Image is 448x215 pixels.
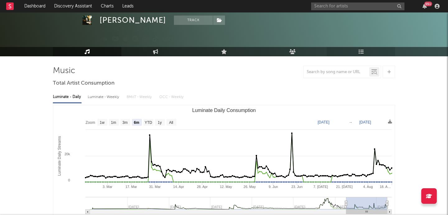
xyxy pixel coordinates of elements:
button: Edit [162,36,174,44]
text: 1m [111,120,116,125]
text: → [349,120,352,124]
text: Luminate Daily Consumption [192,108,256,113]
text: 26. May [244,185,256,189]
button: Track [174,16,213,25]
span: 236 [310,34,324,38]
text: Luminate Daily Streams [57,136,62,175]
text: 21. [DATE] [336,185,352,189]
span: 21 [352,26,364,30]
span: Benchmark [162,46,186,54]
a: Benchmark [154,45,189,54]
text: All [169,120,173,125]
text: 1y [158,120,162,125]
text: 3. Mar [103,185,113,189]
text: [DATE] [359,120,371,124]
div: [GEOGRAPHIC_DATA] | Pop [100,26,164,34]
text: [DATE] [318,120,329,124]
span: 162 361 Monthly Listeners [310,42,371,46]
text: 23. Jun [292,185,303,189]
text: 17. Mar [125,185,137,189]
text: 31. Mar [149,185,161,189]
span: 5 161 [310,17,328,21]
text: 28. Apr [197,185,208,189]
span: Total Artist Consumption [53,80,114,87]
text: 6m [134,120,139,125]
text: 1w [100,120,105,125]
text: [DATE] [377,205,388,209]
text: 0 [68,178,70,182]
text: 9. Jun [268,185,278,189]
div: Luminate - Weekly [88,92,120,102]
text: 20k [64,152,70,156]
text: 3m [123,120,128,125]
text: 12. May [220,185,232,189]
div: [PERSON_NAME] [100,16,166,25]
text: 14. Apr [173,185,184,189]
text: 7. [DATE] [313,185,328,189]
span: 7 710 [352,17,371,21]
div: Luminate - Daily [53,92,82,102]
text: 18. A… [380,185,391,189]
button: Summary [193,45,222,54]
text: 4. Aug [363,185,373,189]
button: 99+ [422,4,427,9]
text: Zoom [86,120,95,125]
input: Search for artists [311,2,404,10]
button: Track [100,45,138,54]
input: Search by song name or URL [304,70,369,75]
div: 99 + [424,2,432,6]
text: YTD [145,120,152,125]
span: 2 097 [310,26,329,30]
